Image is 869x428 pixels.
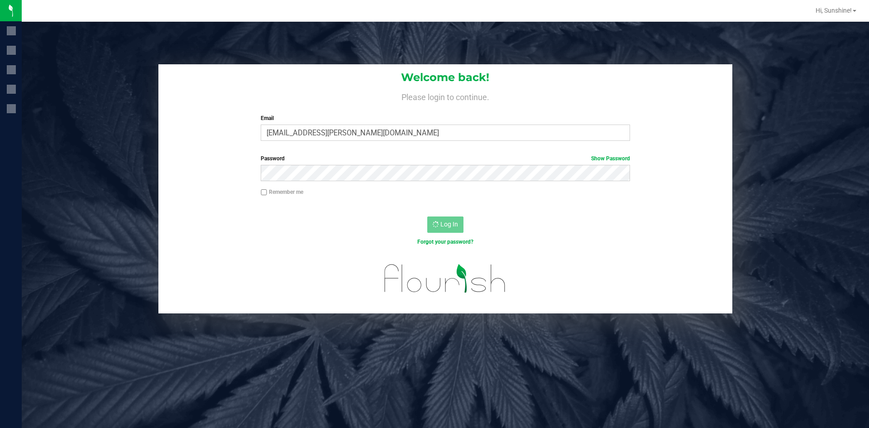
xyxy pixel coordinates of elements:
span: Log In [440,221,458,228]
label: Remember me [261,188,303,196]
input: Remember me [261,189,267,196]
span: Password [261,155,285,162]
a: Show Password [591,155,630,162]
span: Hi, Sunshine! [816,7,852,14]
a: Forgot your password? [417,239,473,245]
img: flourish_logo.svg [373,255,517,302]
label: Email [261,114,630,122]
button: Log In [427,216,463,233]
h4: Please login to continue. [158,91,732,101]
h1: Welcome back! [158,72,732,83]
